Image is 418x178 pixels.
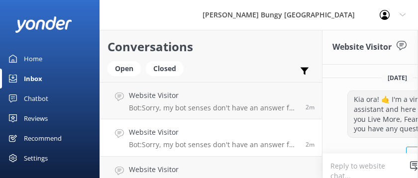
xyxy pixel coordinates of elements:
[306,140,314,149] span: Aug 31 2025 02:17pm (UTC +12:00) Pacific/Auckland
[129,90,298,101] h4: Website Visitor
[24,69,42,89] div: Inbox
[100,82,322,119] a: Website VisitorBot:Sorry, my bot senses don't have an answer for that, please try and rephrase yo...
[146,61,184,76] div: Closed
[332,41,392,54] h3: Website Visitor
[129,127,298,138] h4: Website Visitor
[107,37,314,56] h2: Conversations
[24,148,48,168] div: Settings
[107,63,146,74] a: Open
[382,74,413,82] span: [DATE]
[24,89,48,108] div: Chatbot
[24,49,42,69] div: Home
[129,140,298,149] p: Bot: Sorry, my bot senses don't have an answer for that, please try and rephrase your question, I...
[129,164,295,175] h4: Website Visitor
[306,103,314,111] span: Aug 31 2025 02:18pm (UTC +12:00) Pacific/Auckland
[24,108,48,128] div: Reviews
[100,119,322,157] a: Website VisitorBot:Sorry, my bot senses don't have an answer for that, please try and rephrase yo...
[107,61,141,76] div: Open
[24,128,62,148] div: Recommend
[146,63,189,74] a: Closed
[129,103,298,112] p: Bot: Sorry, my bot senses don't have an answer for that, please try and rephrase your question, I...
[15,16,72,33] img: yonder-white-logo.png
